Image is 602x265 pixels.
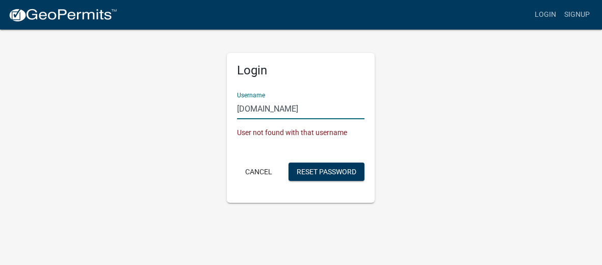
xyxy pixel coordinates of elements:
button: Reset Password [289,163,364,181]
div: User not found with that username [237,127,364,138]
a: Signup [560,5,594,24]
button: Cancel [237,163,280,181]
a: Login [531,5,560,24]
h5: Login [237,63,364,78]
